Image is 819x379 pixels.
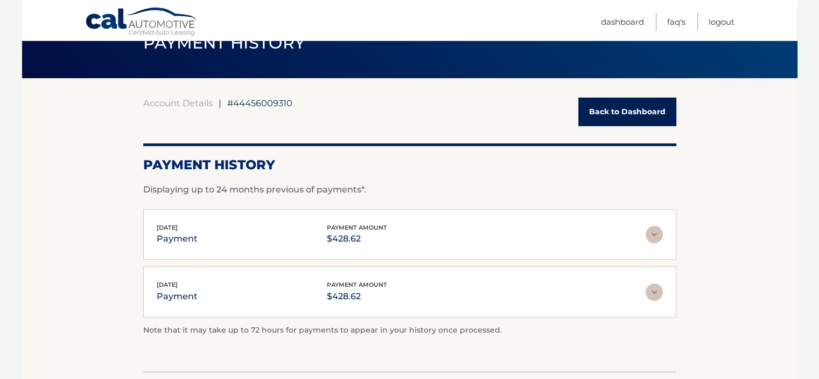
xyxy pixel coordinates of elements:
[227,98,292,108] span: #44456009310
[143,33,305,53] span: PAYMENT HISTORY
[143,324,676,337] p: Note that it may take up to 72 hours for payments to appear in your history once processed.
[327,231,387,246] p: $428.62
[143,98,213,108] a: Account Details
[157,289,198,304] p: payment
[85,7,198,38] a: Cal Automotive
[157,281,178,288] span: [DATE]
[327,224,387,231] span: payment amount
[157,224,178,231] span: [DATE]
[667,13,685,31] a: FAQ's
[646,284,663,301] img: accordion-rest.svg
[601,13,644,31] a: Dashboard
[327,281,387,288] span: payment amount
[709,13,734,31] a: Logout
[157,231,198,246] p: payment
[143,157,676,173] h2: Payment History
[143,183,676,196] p: Displaying up to 24 months previous of payments*.
[578,98,676,126] a: Back to Dashboard
[327,289,387,304] p: $428.62
[646,226,663,243] img: accordion-rest.svg
[219,98,221,108] span: |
